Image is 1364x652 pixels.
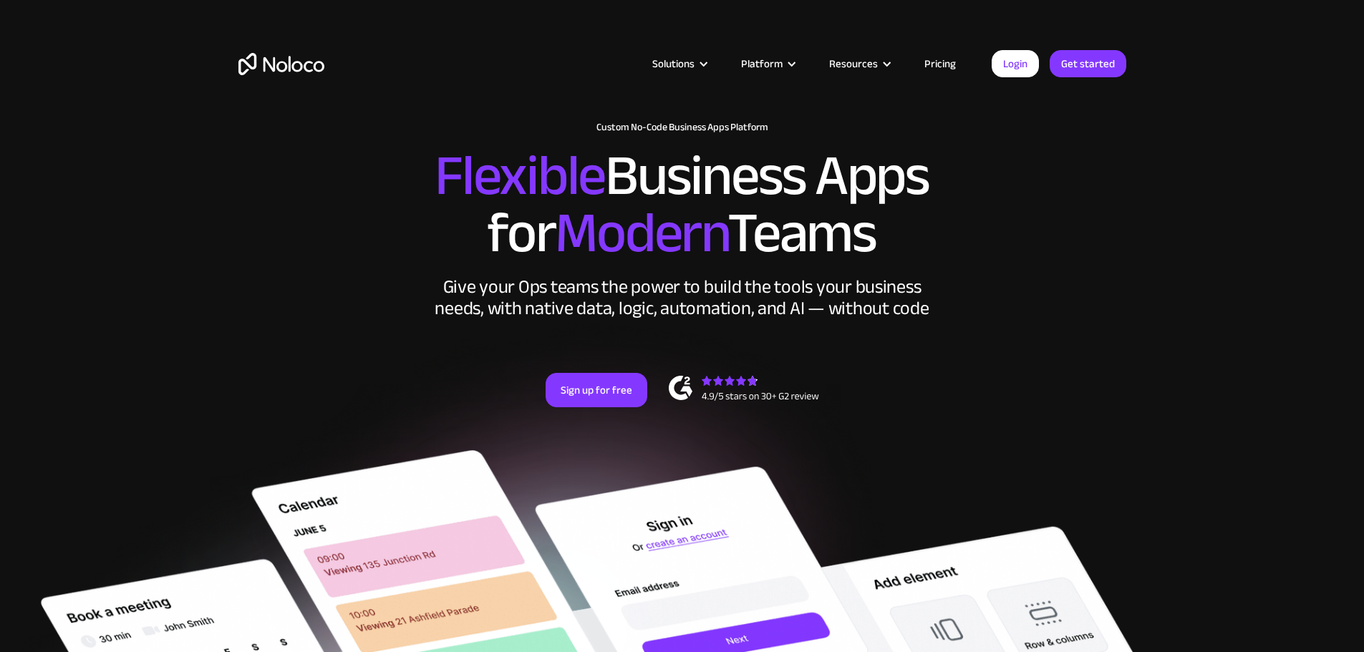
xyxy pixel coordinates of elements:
a: Login [992,50,1039,77]
span: Flexible [435,122,605,229]
a: Pricing [906,54,974,73]
div: Solutions [652,54,695,73]
div: Give your Ops teams the power to build the tools your business needs, with native data, logic, au... [432,276,933,319]
div: Resources [811,54,906,73]
div: Resources [829,54,878,73]
h2: Business Apps for Teams [238,147,1126,262]
a: Sign up for free [546,373,647,407]
a: home [238,53,324,75]
a: Get started [1050,50,1126,77]
div: Platform [723,54,811,73]
div: Solutions [634,54,723,73]
span: Modern [555,180,727,286]
div: Platform [741,54,783,73]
